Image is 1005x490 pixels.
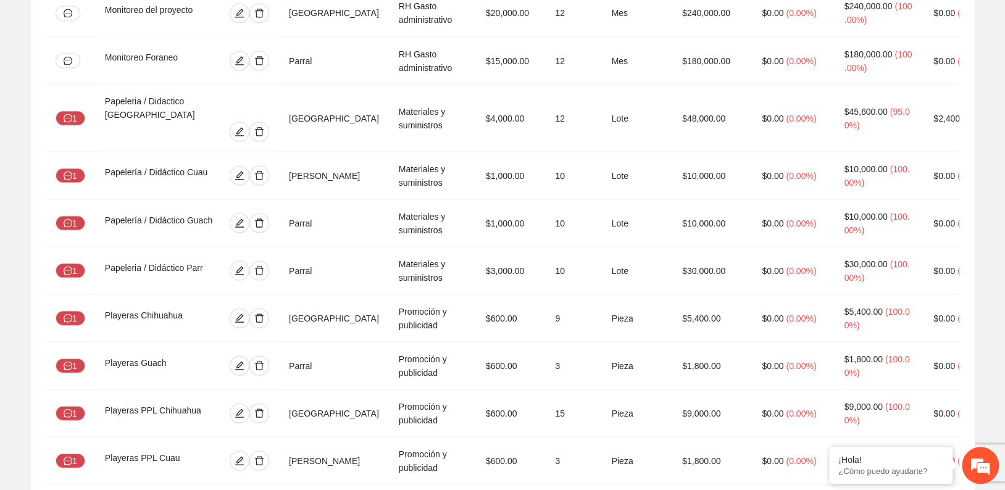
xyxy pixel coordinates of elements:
span: delete [250,127,269,136]
span: $0.00 [762,455,783,465]
span: $0.00 [933,313,955,323]
span: $0.00 [762,170,783,180]
div: Playeras PPL Cuau [105,451,205,470]
span: $0.00 [762,113,783,123]
button: edit [230,308,249,328]
button: message1 [56,168,85,183]
span: $45,600.00 [844,106,887,116]
td: $180,000.00 [672,37,752,85]
td: [GEOGRAPHIC_DATA] [279,294,389,342]
span: ( 0.00% ) [786,360,816,370]
td: $30,000.00 [672,247,752,294]
td: $9,000.00 [672,389,752,437]
span: $9,000.00 [844,401,882,411]
span: message [64,114,72,123]
td: 3 [545,342,601,389]
div: Playeras PPL Chihuahua [105,403,215,423]
td: Parral [279,199,389,247]
span: message [64,409,72,418]
button: delete [249,260,269,280]
td: Mes [601,37,672,85]
div: Papelería / Didáctico Cuau [105,165,219,185]
span: edit [230,127,249,136]
span: $30,000.00 [844,259,887,268]
span: ( 0.00% ) [957,56,988,65]
span: $10,000.00 [844,211,887,221]
span: edit [230,360,249,370]
button: edit [230,165,249,185]
button: edit [230,51,249,70]
span: edit [230,265,249,275]
span: ( 0.00% ) [957,8,988,18]
td: Promoción y publicidad [389,294,476,342]
span: $0.00 [762,408,783,418]
span: message [64,56,72,65]
span: $5,400.00 [844,306,882,316]
td: Parral [279,37,389,85]
div: Monitoreo del proyecto [105,3,211,23]
span: $0.00 [762,360,783,370]
button: message1 [56,215,85,230]
span: $0.00 [933,360,955,370]
td: Lote [601,199,672,247]
td: $10,000.00 [672,199,752,247]
td: Pieza [601,437,672,484]
span: message [64,456,72,466]
td: 3 [545,437,601,484]
span: $0.00 [933,8,955,18]
td: $600.00 [476,437,546,484]
span: $0.00 [762,313,783,323]
span: ( 0.00% ) [957,455,988,465]
span: delete [250,56,269,65]
span: $1,800.00 [844,354,882,363]
span: ( 0.00% ) [957,360,988,370]
span: $0.00 [933,170,955,180]
span: ( 0.00% ) [786,455,816,465]
span: delete [250,265,269,275]
span: delete [250,218,269,228]
span: message [64,171,72,181]
span: message [64,361,72,371]
div: Papelería / Didáctico Guach [105,213,221,233]
span: delete [250,455,269,465]
p: ¿Cómo puedo ayudarte? [838,467,943,476]
span: $240,000.00 [844,1,892,11]
span: message [64,314,72,323]
span: delete [250,360,269,370]
td: Promoción y publicidad [389,437,476,484]
div: Monitoreo Foraneo [105,51,204,70]
span: ( 0.00% ) [957,170,988,180]
span: delete [250,8,269,18]
span: delete [250,313,269,323]
span: ( 0.00% ) [957,408,988,418]
span: $10,000.00 [844,164,887,173]
td: 12 [545,37,601,85]
span: ( 0.00% ) [786,265,816,275]
span: $0.00 [933,56,955,65]
td: Promoción y publicidad [389,389,476,437]
button: message1 [56,110,85,125]
span: ( 0.00% ) [786,408,816,418]
button: message1 [56,453,85,468]
span: edit [230,455,249,465]
td: $10,000.00 [672,152,752,199]
button: delete [249,51,269,70]
td: Parral [279,247,389,294]
button: edit [230,260,249,280]
span: ( 0.00% ) [786,8,816,18]
div: ¡Hola! [838,455,943,465]
button: delete [249,355,269,375]
span: ( 0.00% ) [786,56,816,65]
td: $1,000.00 [476,152,546,199]
td: $15,000.00 [476,37,546,85]
span: $2,400.00 [933,113,972,123]
td: 12 [545,85,601,152]
button: delete [249,165,269,185]
td: $600.00 [476,342,546,389]
span: message [64,9,72,17]
span: $0.00 [762,8,783,18]
td: [GEOGRAPHIC_DATA] [279,389,389,437]
td: $600.00 [476,389,546,437]
div: Playeras Chihuahua [105,308,206,328]
span: ( 0.00% ) [957,265,988,275]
